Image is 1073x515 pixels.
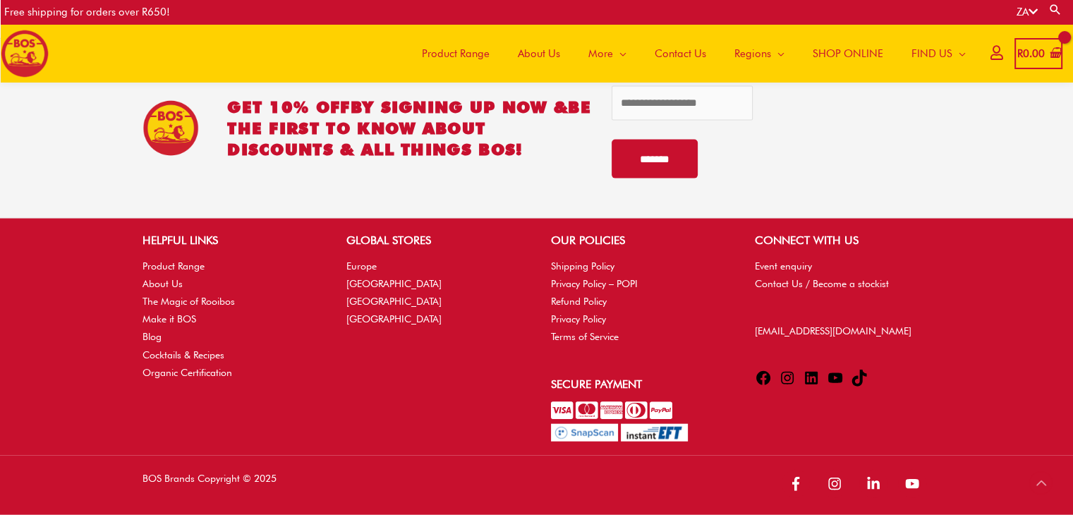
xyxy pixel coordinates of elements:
[504,24,574,83] a: About Us
[346,260,377,272] a: Europe
[1,30,49,78] img: BOS logo finals-200px
[551,260,614,272] a: Shipping Policy
[1017,6,1038,18] a: ZA
[143,100,199,157] img: BOS Ice Tea
[346,296,442,307] a: [GEOGRAPHIC_DATA]
[143,367,232,378] a: Organic Certification
[655,32,706,75] span: Contact Us
[346,278,442,289] a: [GEOGRAPHIC_DATA]
[813,32,883,75] span: SHOP ONLINE
[551,424,618,442] img: Pay with SnapScan
[911,32,952,75] span: FIND US
[755,325,911,337] a: [EMAIL_ADDRESS][DOMAIN_NAME]
[574,24,641,83] a: More
[143,257,318,382] nav: HELPFUL LINKS
[351,97,569,116] span: BY SIGNING UP NOW &
[422,32,490,75] span: Product Range
[551,376,727,393] h2: Secure Payment
[859,470,895,498] a: linkedin-in
[408,24,504,83] a: Product Range
[799,24,897,83] a: SHOP ONLINE
[143,278,183,289] a: About Us
[397,24,980,83] nav: Site Navigation
[346,257,522,329] nav: GLOBAL STORES
[551,296,607,307] a: Refund Policy
[551,232,727,249] h2: OUR POLICIES
[551,278,638,289] a: Privacy Policy – POPI
[641,24,720,83] a: Contact Us
[551,257,727,346] nav: OUR POLICIES
[1017,47,1023,60] span: R
[755,232,930,249] h2: CONNECT WITH US
[143,313,196,325] a: Make it BOS
[346,313,442,325] a: [GEOGRAPHIC_DATA]
[1017,47,1045,60] bdi: 0.00
[346,232,522,249] h2: GLOBAL STORES
[755,278,889,289] a: Contact Us / Become a stockist
[588,32,613,75] span: More
[820,470,856,498] a: instagram
[143,331,162,342] a: Blog
[551,313,606,325] a: Privacy Policy
[755,260,812,272] a: Event enquiry
[143,349,224,360] a: Cocktails & Recipes
[143,232,318,249] h2: HELPFUL LINKS
[1048,3,1062,16] a: Search button
[621,424,688,442] img: Pay with InstantEFT
[128,470,537,501] div: BOS Brands Copyright © 2025
[518,32,560,75] span: About Us
[1014,38,1062,70] a: View Shopping Cart, empty
[898,470,930,498] a: youtube
[734,32,771,75] span: Regions
[782,470,818,498] a: facebook-f
[143,260,205,272] a: Product Range
[720,24,799,83] a: Regions
[755,257,930,293] nav: CONNECT WITH US
[227,97,591,160] h2: GET 10% OFF be the first to know about discounts & all things BOS!
[143,296,235,307] a: The Magic of Rooibos
[551,331,619,342] a: Terms of Service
